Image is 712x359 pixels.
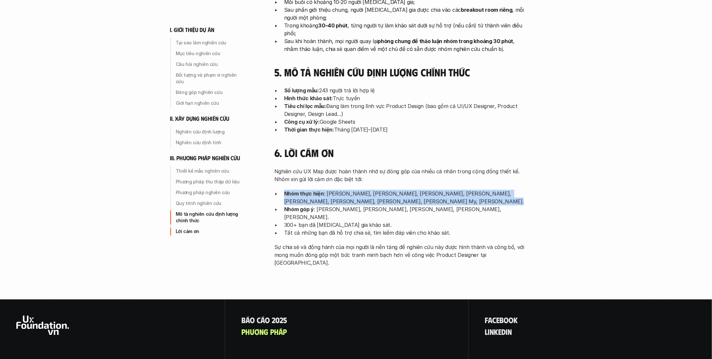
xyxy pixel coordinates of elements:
span: á [279,327,283,336]
a: phươngpháp [241,327,287,336]
p: Google Sheets [284,118,529,126]
span: l [485,327,488,336]
span: n [490,327,494,336]
span: i [488,327,490,336]
span: p [270,327,274,336]
strong: Thời gian thực hiện: [284,126,334,133]
span: f [485,316,488,324]
span: k [494,327,498,336]
p: Nghiên cứu định tính [176,139,246,146]
strong: Hình thức khảo sát: [284,95,333,101]
strong: Nhóm góp ý [284,206,314,212]
p: Tại sao làm nghiên cứu [176,39,246,46]
a: linkedin [485,327,512,336]
span: i [506,327,508,336]
a: Báocáo2025 [241,316,287,324]
span: o [504,316,509,324]
p: Tháng [DATE]–[DATE] [284,126,529,133]
a: facebook [485,316,518,324]
span: h [274,327,279,336]
span: 0 [275,316,280,324]
p: Nghiên cứu định lượng [176,129,246,135]
p: Sau khi hoàn thành, mọi người quay lại , nhằm thảo luận, chia sẻ quan điểm về một chủ đề có sẵn đ... [284,37,529,53]
p: Tất cả những bạn đã hỗ trợ chia sẻ, tìm kiếm đáp viên cho khảo sát. [284,229,529,237]
a: Phương pháp thu thập dữ liệu [170,177,248,187]
p: Đối tượng và phạm vi nghiên cứu [176,72,246,85]
p: Đang làm trong lĩnh vực Product Design (bao gồm cả UI/UX Designer, Product Designer, Design Lead…) [284,102,529,118]
span: o [509,316,514,324]
strong: Tiêu chí lọc mẫu: [284,103,326,109]
h6: i. giới thiệu dự án [170,26,214,34]
span: c [493,316,496,324]
p: Trực tuyến [284,94,529,102]
p: Đóng góp nghiên cứu [176,89,246,96]
a: Nghiên cứu định tính [170,137,248,148]
span: p [241,327,245,336]
p: Mô tả nghiên cứu định lượng chính thức [176,211,246,224]
a: Lời cảm ơn [170,226,248,237]
a: Mục tiêu nghiên cứu [170,48,248,59]
span: 2 [272,316,275,324]
a: Nghiên cứu định lượng [170,127,248,137]
span: á [246,316,250,324]
a: Đối tượng và phạm vi nghiên cứu [170,70,248,87]
span: a [488,316,493,324]
p: 243 người trả lời hợp lệ [284,86,529,94]
p: 300+ bạn đã [MEDICAL_DATA] gia khảo sát. [284,221,529,229]
p: Quy trình nghiên cứu [176,200,246,207]
p: : [PERSON_NAME], [PERSON_NAME], [PERSON_NAME], [PERSON_NAME], [PERSON_NAME]. [284,205,529,221]
h6: iii. phương pháp nghiên cứu [170,154,240,162]
span: 5 [283,316,287,324]
p: Trong khoảng , từng người tự làm khảo sát dưới sự hỗ trợ (nếu cần) từ thành viên điều phối; [284,22,529,37]
strong: breakout room riêng [461,7,512,13]
h4: 5. Mô tả nghiên cứu định lượng chính thức [274,66,529,78]
p: Lời cảm ơn [176,228,246,235]
h6: ii. xây dựng nghiên cứu [170,115,229,122]
span: p [283,327,287,336]
span: n [259,327,264,336]
span: d [502,327,506,336]
a: Đóng góp nghiên cứu [170,87,248,98]
strong: Số lượng mẫu: [284,87,319,94]
span: o [265,316,270,324]
span: k [514,316,518,324]
a: Quy trình nghiên cứu [170,198,248,209]
span: ơ [254,327,259,336]
p: : [PERSON_NAME], [PERSON_NAME], [PERSON_NAME], [PERSON_NAME], [PERSON_NAME], [PERSON_NAME], [PERS... [284,190,529,205]
p: Thiết kế mẫu nghiên cứu [176,168,246,174]
span: o [250,316,255,324]
a: Thiết kế mẫu nghiên cứu [170,166,248,176]
p: Giới hạn nghiên cứu [176,100,246,106]
span: á [261,316,265,324]
a: Mô tả nghiên cứu định lượng chính thức [170,209,248,226]
a: Câu hỏi nghiên cứu [170,59,248,70]
strong: phòng chung để thảo luận nhóm trong khoảng 30 phút [378,38,513,44]
span: ư [250,327,254,336]
a: Tại sao làm nghiên cứu [170,38,248,48]
a: Phương pháp nghiên cứu [170,187,248,198]
p: Nghiên cứu UX Map được hoàn thành nhờ sự đóng góp của nhiều cá nhân trong cộng đồng thiết kế. Nhó... [274,167,529,183]
p: Mục tiêu nghiên cứu [176,50,246,57]
strong: Nhóm thực hiện [284,190,324,197]
span: B [241,316,246,324]
p: Sự chia sẻ và đồng hành của mọi người là nền tảng để nghiên cứu này được hình thành và công bố, v... [274,243,529,267]
a: Giới hạn nghiên cứu [170,98,248,108]
span: e [496,316,500,324]
span: c [257,316,261,324]
span: e [498,327,502,336]
span: b [500,316,504,324]
p: Phương pháp nghiên cứu [176,189,246,196]
span: g [264,327,268,336]
p: Phương pháp thu thập dữ liệu [176,179,246,185]
h4: 6. Lời cám ơn [274,147,529,159]
strong: 30–40 phút [318,22,348,29]
span: n [508,327,512,336]
p: Sau phần giới thiệu chung, người [MEDICAL_DATA] gia được chia vào các , mỗi người một phòng; [284,6,529,22]
strong: Công cụ xử lý: [284,118,320,125]
span: 2 [280,316,283,324]
p: Câu hỏi nghiên cứu [176,61,246,68]
span: h [245,327,250,336]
